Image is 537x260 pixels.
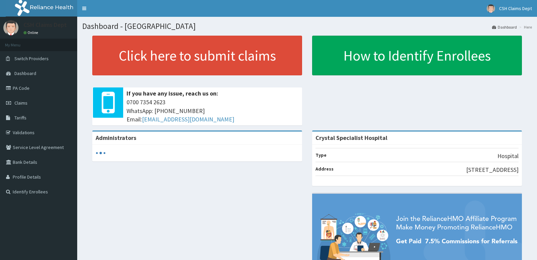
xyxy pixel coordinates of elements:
a: [EMAIL_ADDRESS][DOMAIN_NAME] [142,115,234,123]
b: If you have any issue, reach us on: [127,89,218,97]
a: Click here to submit claims [92,36,302,75]
p: Hospital [497,152,519,160]
p: [STREET_ADDRESS] [466,165,519,174]
span: Switch Providers [14,55,49,62]
a: How to Identify Enrollees [312,36,522,75]
b: Administrators [96,134,136,142]
span: CSH Claims Dept [499,5,532,11]
strong: Crystal Specialist Hospital [315,134,387,142]
span: 0700 7354 2623 WhatsApp: [PHONE_NUMBER] Email: [127,98,299,124]
p: CSH Claims Dept [23,22,67,28]
span: Dashboard [14,70,36,76]
span: Claims [14,100,28,106]
b: Address [315,166,334,172]
svg: audio-loading [96,148,106,158]
img: User Image [487,4,495,13]
h1: Dashboard - [GEOGRAPHIC_DATA] [82,22,532,31]
a: Dashboard [492,24,517,30]
a: Online [23,30,40,35]
img: User Image [3,20,18,35]
li: Here [518,24,532,30]
span: Tariffs [14,115,27,121]
b: Type [315,152,327,158]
